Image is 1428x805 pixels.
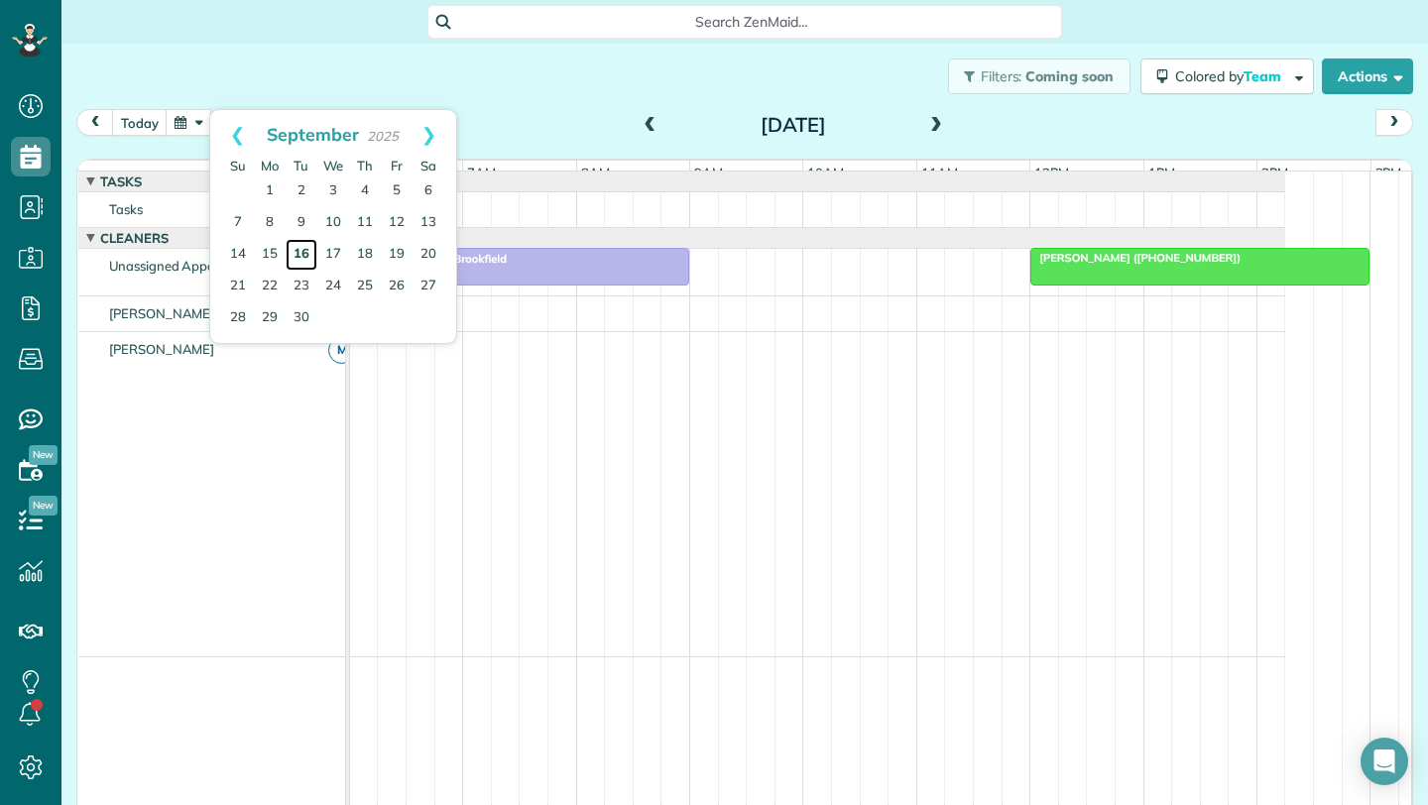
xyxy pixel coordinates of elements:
a: 14 [222,239,254,271]
a: 6 [413,175,444,207]
a: 8 [254,207,286,239]
span: Filters: [981,67,1022,85]
a: 16 [286,239,317,271]
span: Monday [261,158,279,173]
a: 25 [349,271,381,302]
span: 1pm [1144,165,1179,180]
span: 12pm [1030,165,1073,180]
span: 3pm [1371,165,1406,180]
span: Saturday [420,158,436,173]
a: 19 [381,239,413,271]
span: Coming soon [1025,67,1115,85]
a: 7 [222,207,254,239]
button: Colored byTeam [1140,58,1314,94]
a: 13 [413,207,444,239]
a: 15 [254,239,286,271]
button: Actions [1322,58,1413,94]
a: 22 [254,271,286,302]
a: 23 [286,271,317,302]
a: 21 [222,271,254,302]
a: 12 [381,207,413,239]
a: 17 [317,239,349,271]
a: 2 [286,175,317,207]
span: [PERSON_NAME] [105,341,219,357]
span: 9am [690,165,727,180]
a: 4 [349,175,381,207]
span: Tuesday [294,158,308,173]
span: 8am [577,165,614,180]
span: Colored by [1175,67,1288,85]
span: 7am [463,165,500,180]
a: 11 [349,207,381,239]
button: prev [76,109,114,136]
span: Thursday [357,158,373,173]
span: Cleaners [96,230,173,246]
span: September [267,123,359,145]
span: Tasks [96,173,146,189]
a: 29 [254,302,286,334]
a: 28 [222,302,254,334]
span: [PERSON_NAME] ([PHONE_NUMBER]) [1029,251,1242,265]
button: next [1375,109,1413,136]
a: Prev [210,110,265,160]
a: 1 [254,175,286,207]
a: 9 [286,207,317,239]
a: 3 [317,175,349,207]
span: Sunday [230,158,246,173]
a: 18 [349,239,381,271]
span: Tasks [105,201,147,217]
span: 11am [917,165,962,180]
a: 30 [286,302,317,334]
span: New [29,445,58,465]
span: M [328,337,355,364]
div: Open Intercom Messenger [1361,738,1408,785]
span: 10am [803,165,848,180]
a: 5 [381,175,413,207]
a: 10 [317,207,349,239]
span: [PERSON_NAME] [105,305,219,321]
span: Wednesday [323,158,343,173]
h2: [DATE] [669,114,917,136]
span: Unassigned Appointments [105,258,271,274]
button: today [112,109,168,136]
span: Friday [391,158,403,173]
span: 2025 [367,128,399,144]
a: 27 [413,271,444,302]
a: 20 [413,239,444,271]
span: Team [1244,67,1284,85]
span: New [29,496,58,516]
span: 2pm [1257,165,1292,180]
a: 26 [381,271,413,302]
a: 24 [317,271,349,302]
a: Next [402,110,456,160]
